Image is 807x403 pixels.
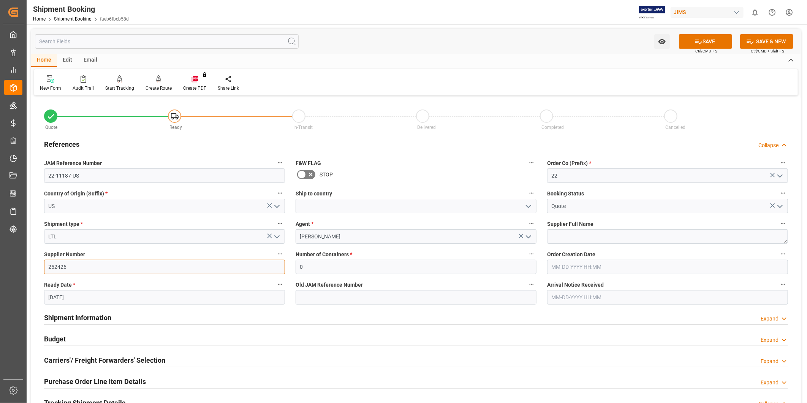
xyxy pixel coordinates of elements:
[78,54,103,67] div: Email
[417,125,436,130] span: Delivered
[527,219,536,228] button: Agent *
[46,125,58,130] span: Quote
[761,336,779,344] div: Expand
[527,158,536,168] button: F&W FLAG
[541,125,564,130] span: Completed
[758,141,779,149] div: Collapse
[44,290,285,305] input: MM-DD-YYYY
[296,190,332,198] span: Ship to country
[761,357,779,365] div: Expand
[695,48,717,54] span: Ctrl/CMD + S
[271,200,282,212] button: open menu
[527,188,536,198] button: Ship to country
[547,281,604,289] span: Arrival Notice Received
[654,34,670,49] button: open menu
[639,6,665,19] img: Exertis%20JAM%20-%20Email%20Logo.jpg_1722504956.jpg
[778,249,788,259] button: Order Creation Date
[33,3,129,15] div: Shipment Booking
[57,54,78,67] div: Edit
[547,260,788,274] input: MM-DD-YYYY HH:MM
[778,158,788,168] button: Order Co (Prefix) *
[40,85,61,92] div: New Form
[44,251,85,259] span: Supplier Number
[740,34,793,49] button: SAVE & NEW
[547,190,584,198] span: Booking Status
[33,16,46,22] a: Home
[778,219,788,228] button: Supplier Full Name
[547,220,593,228] span: Supplier Full Name
[547,251,595,259] span: Order Creation Date
[275,279,285,289] button: Ready Date *
[44,199,285,213] input: Type to search/select
[293,125,313,130] span: In-Transit
[44,355,165,365] h2: Carriers'/ Freight Forwarders' Selection
[671,5,747,19] button: JIMS
[547,159,591,167] span: Order Co (Prefix)
[747,4,764,21] button: show 0 new notifications
[73,85,94,92] div: Audit Trail
[764,4,781,21] button: Help Center
[44,139,79,149] h2: References
[44,376,146,387] h2: Purchase Order Line Item Details
[547,290,788,305] input: MM-DD-YYYY HH:MM
[774,170,785,182] button: open menu
[44,281,75,289] span: Ready Date
[774,200,785,212] button: open menu
[665,125,685,130] span: Cancelled
[296,281,363,289] span: Old JAM Reference Number
[275,188,285,198] button: Country of Origin (Suffix) *
[31,54,57,67] div: Home
[275,219,285,228] button: Shipment type *
[296,220,313,228] span: Agent
[105,85,134,92] div: Start Tracking
[44,159,102,167] span: JAM Reference Number
[275,158,285,168] button: JAM Reference Number
[146,85,172,92] div: Create Route
[218,85,239,92] div: Share Link
[35,34,299,49] input: Search Fields
[44,220,83,228] span: Shipment type
[761,379,779,387] div: Expand
[778,279,788,289] button: Arrival Notice Received
[44,313,111,323] h2: Shipment Information
[761,315,779,323] div: Expand
[275,249,285,259] button: Supplier Number
[271,231,282,243] button: open menu
[44,190,108,198] span: Country of Origin (Suffix)
[679,34,732,49] button: SAVE
[169,125,182,130] span: Ready
[522,231,534,243] button: open menu
[320,171,333,179] span: STOP
[44,334,66,344] h2: Budget
[296,251,352,259] span: Number of Containers
[527,249,536,259] button: Number of Containers *
[54,16,92,22] a: Shipment Booking
[778,188,788,198] button: Booking Status
[751,48,784,54] span: Ctrl/CMD + Shift + S
[671,7,744,18] div: JIMS
[527,279,536,289] button: Old JAM Reference Number
[522,200,534,212] button: open menu
[296,159,321,167] span: F&W FLAG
